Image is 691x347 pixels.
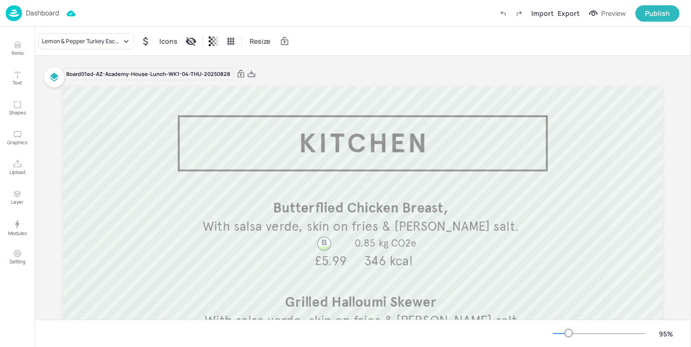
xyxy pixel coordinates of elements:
[584,6,631,21] button: Preview
[315,253,347,269] span: £5.99
[26,10,59,16] p: Dashboard
[285,293,437,310] span: Grilled Halloumi Skewer
[364,253,413,269] span: 346 kcal
[42,37,121,46] div: Lemon & Pepper Turkey Escalope
[204,312,517,328] span: With salsa verde, skin on fries & [PERSON_NAME] salt
[495,5,511,22] label: Undo (Ctrl + Z)
[203,219,519,235] span: With salsa verde, skin on fries & [PERSON_NAME] salt.
[248,36,272,46] span: Resize
[655,329,678,339] div: 95 %
[601,8,626,19] div: Preview
[511,5,527,22] label: Redo (Ctrl + Y)
[157,34,179,49] div: Icons
[6,5,22,21] img: logo-86c26b7e.jpg
[183,34,199,49] div: Display condition
[645,8,670,19] div: Publish
[355,237,416,249] span: 0.85 kg CO2e
[635,5,679,22] button: Publish
[531,8,554,18] div: Import
[558,8,580,18] div: Export
[63,68,234,81] div: Board 01ed-AZ-Academy-House-Lunch-WK1-04-THU-20250828
[138,34,154,49] div: Hide symbol
[273,199,448,216] span: Butterflied Chicken Breast,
